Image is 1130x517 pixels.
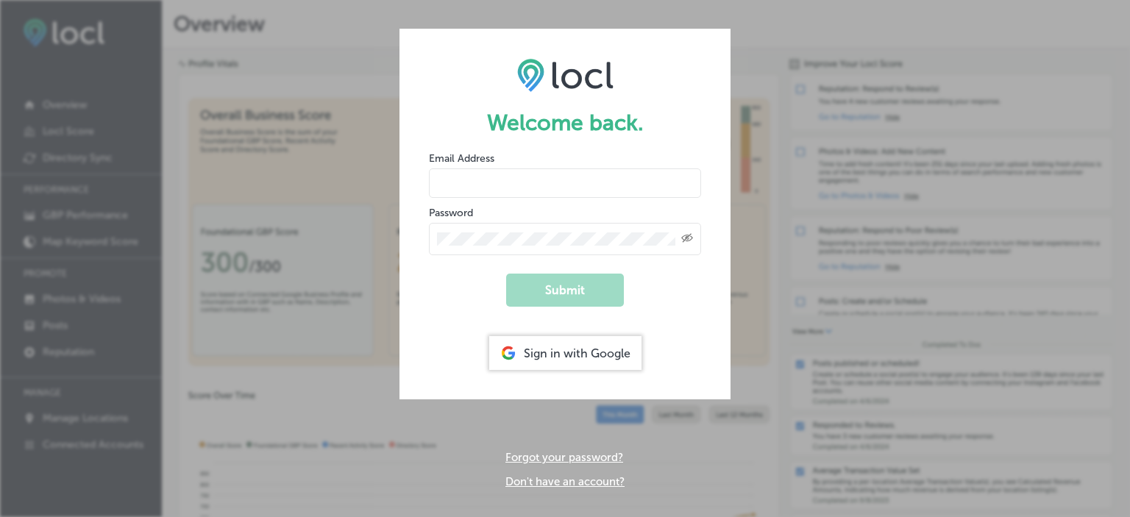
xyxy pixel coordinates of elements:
[429,207,473,219] label: Password
[429,110,701,136] h1: Welcome back.
[489,336,642,370] div: Sign in with Google
[505,451,623,464] a: Forgot your password?
[681,232,693,246] span: Toggle password visibility
[505,475,625,488] a: Don't have an account?
[517,58,614,92] img: LOCL logo
[506,274,624,307] button: Submit
[429,152,494,165] label: Email Address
